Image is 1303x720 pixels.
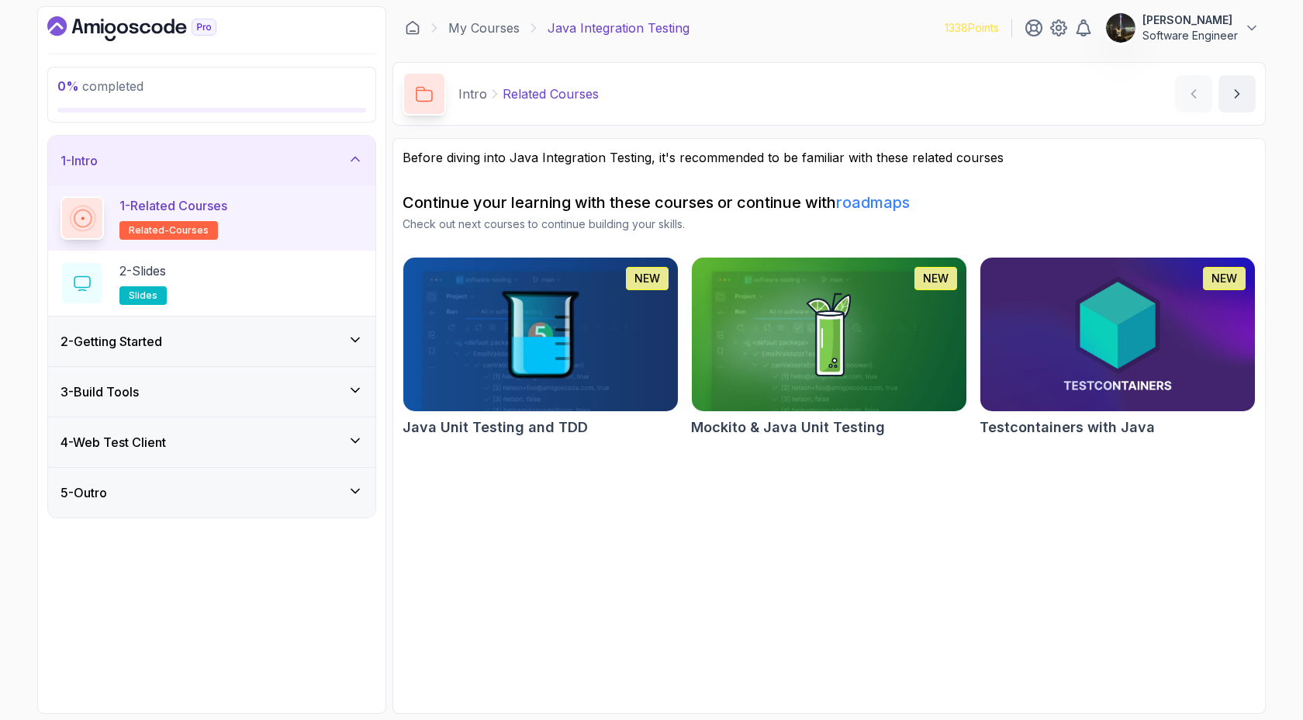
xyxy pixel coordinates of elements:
h3: 4 - Web Test Client [60,433,166,452]
button: 3-Build Tools [48,367,375,417]
a: Dashboard [47,16,252,41]
button: 1-Related Coursesrelated-courses [60,196,363,240]
p: Check out next courses to continue building your skills. [403,216,1256,232]
p: NEW [923,271,949,286]
a: My Courses [448,19,520,37]
p: 2 - Slides [119,261,166,280]
p: 1338 Points [945,20,999,36]
span: related-courses [129,224,209,237]
button: 2-Slidesslides [60,261,363,305]
h2: Mockito & Java Unit Testing [691,417,885,438]
p: Related Courses [503,85,599,103]
button: user profile image[PERSON_NAME]Software Engineer [1105,12,1260,43]
a: Testcontainers with Java cardNEWTestcontainers with Java [980,257,1256,438]
h2: Continue your learning with these courses or continue with [403,192,1256,213]
p: Java Integration Testing [548,19,690,37]
p: Software Engineer [1142,28,1238,43]
button: next content [1218,75,1256,112]
img: Mockito & Java Unit Testing card [692,258,966,411]
a: roadmaps [836,193,910,212]
a: Java Unit Testing and TDD cardNEWJava Unit Testing and TDD [403,257,679,438]
h2: Testcontainers with Java [980,417,1155,438]
img: Java Unit Testing and TDD card [403,258,678,411]
button: 4-Web Test Client [48,417,375,467]
img: user profile image [1106,13,1135,43]
button: 5-Outro [48,468,375,517]
h2: Java Unit Testing and TDD [403,417,588,438]
h3: 1 - Intro [60,151,98,170]
p: Intro [458,85,487,103]
button: 2-Getting Started [48,317,375,366]
button: previous content [1175,75,1212,112]
p: [PERSON_NAME] [1142,12,1238,28]
span: slides [129,289,157,302]
span: 0 % [57,78,79,94]
img: Testcontainers with Java card [980,258,1255,411]
span: completed [57,78,143,94]
button: 1-Intro [48,136,375,185]
h3: 2 - Getting Started [60,332,162,351]
h3: 5 - Outro [60,483,107,502]
h3: 3 - Build Tools [60,382,139,401]
p: NEW [634,271,660,286]
a: Mockito & Java Unit Testing cardNEWMockito & Java Unit Testing [691,257,967,438]
p: Before diving into Java Integration Testing, it's recommended to be familiar with these related c... [403,148,1256,167]
a: Dashboard [405,20,420,36]
p: NEW [1211,271,1237,286]
p: 1 - Related Courses [119,196,227,215]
